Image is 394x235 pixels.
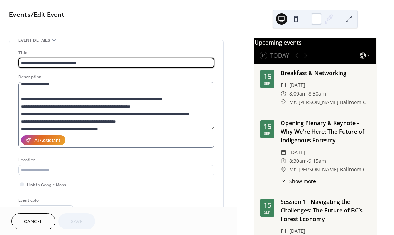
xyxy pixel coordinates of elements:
div: 15 [263,202,271,209]
div: ​ [281,89,286,98]
div: 15 [263,123,271,130]
div: AI Assistant [34,137,60,145]
button: ​Show more [281,177,316,185]
span: 8:00am [289,89,307,98]
div: Sep [264,210,270,214]
div: Sep [264,82,270,85]
div: Description [18,73,213,81]
span: [DATE] [289,81,305,89]
span: - [307,89,308,98]
div: Session 1 - Navigating the Challenges: The Future of BC’s Forest Economy [281,197,371,223]
div: 15 [263,73,271,80]
div: ​ [281,148,286,157]
span: [DATE] [289,148,305,157]
span: Link to Google Maps [27,181,66,189]
div: Location [18,156,213,164]
span: Mt. [PERSON_NAME] Ballroom C [289,165,366,174]
div: ​ [281,157,286,165]
div: ​ [281,165,286,174]
div: Title [18,49,213,57]
div: Sep [264,132,270,135]
span: Event details [18,37,50,44]
div: Breakfast & Networking [281,69,371,77]
span: / Edit Event [31,8,64,22]
div: ​ [281,98,286,107]
div: Event color [18,197,72,204]
a: Events [9,8,31,22]
span: 9:15am [308,157,326,165]
span: 8:30am [308,89,326,98]
div: Opening Plenary & Keynote - Why We're Here: The Future of Indigenous Forestry [281,119,371,145]
button: AI Assistant [21,135,65,145]
div: ​ [281,177,286,185]
span: 8:30am [289,157,307,165]
div: ​ [281,81,286,89]
span: Cancel [24,218,43,226]
span: - [307,157,308,165]
div: Upcoming events [254,38,376,47]
button: Cancel [11,213,55,229]
span: Show more [289,177,316,185]
span: Mt. [PERSON_NAME] Ballroom C [289,98,366,107]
